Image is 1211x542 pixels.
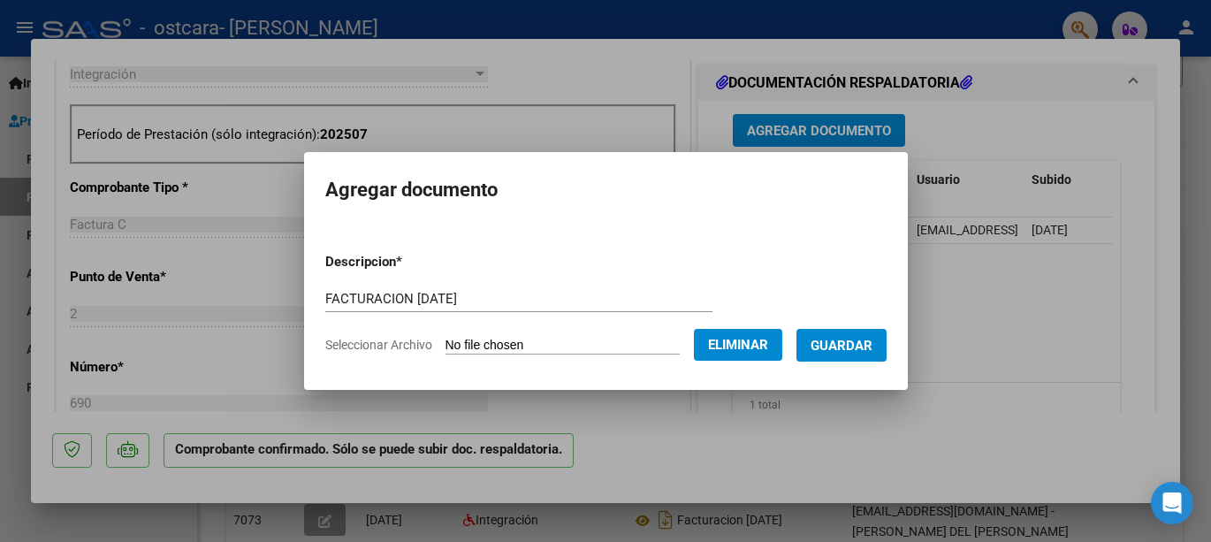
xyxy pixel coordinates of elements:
span: Seleccionar Archivo [325,338,432,352]
h2: Agregar documento [325,173,887,207]
p: Descripcion [325,252,494,272]
span: Eliminar [708,337,768,353]
span: Guardar [811,338,872,354]
button: Guardar [796,329,887,362]
div: Open Intercom Messenger [1151,482,1193,524]
button: Eliminar [694,329,782,361]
